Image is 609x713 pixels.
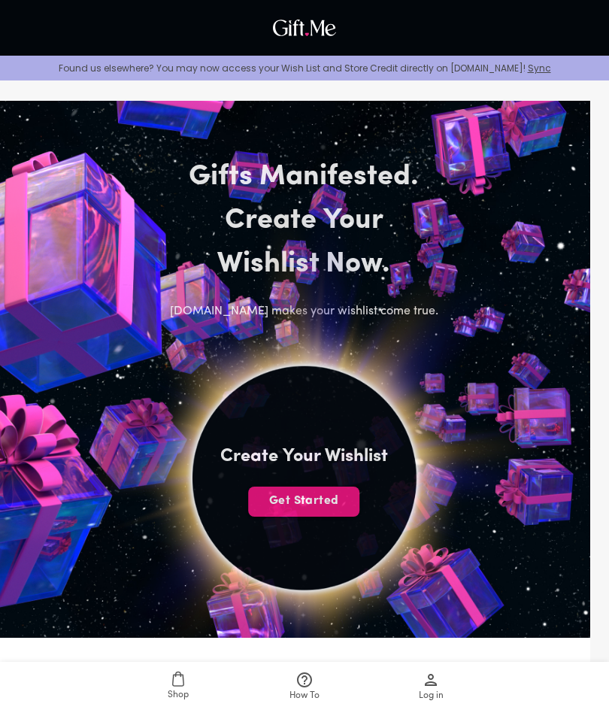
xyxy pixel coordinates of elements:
span: Shop [168,688,189,702]
h2: Gifts Manifested. [147,156,460,199]
span: Get Started [248,493,359,509]
p: Found us elsewhere? You may now access your Wish List and Store Credit directly on [DOMAIN_NAME]! [12,62,597,74]
a: Shop [115,662,241,713]
a: How To [241,662,368,713]
button: Get Started [248,487,359,517]
a: Sync [528,62,551,74]
a: Log in [368,662,494,713]
span: Log in [419,689,444,703]
h4: Create Your Wishlist [220,444,388,469]
span: How To [289,689,320,703]
img: GiftMe Logo [269,16,340,40]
